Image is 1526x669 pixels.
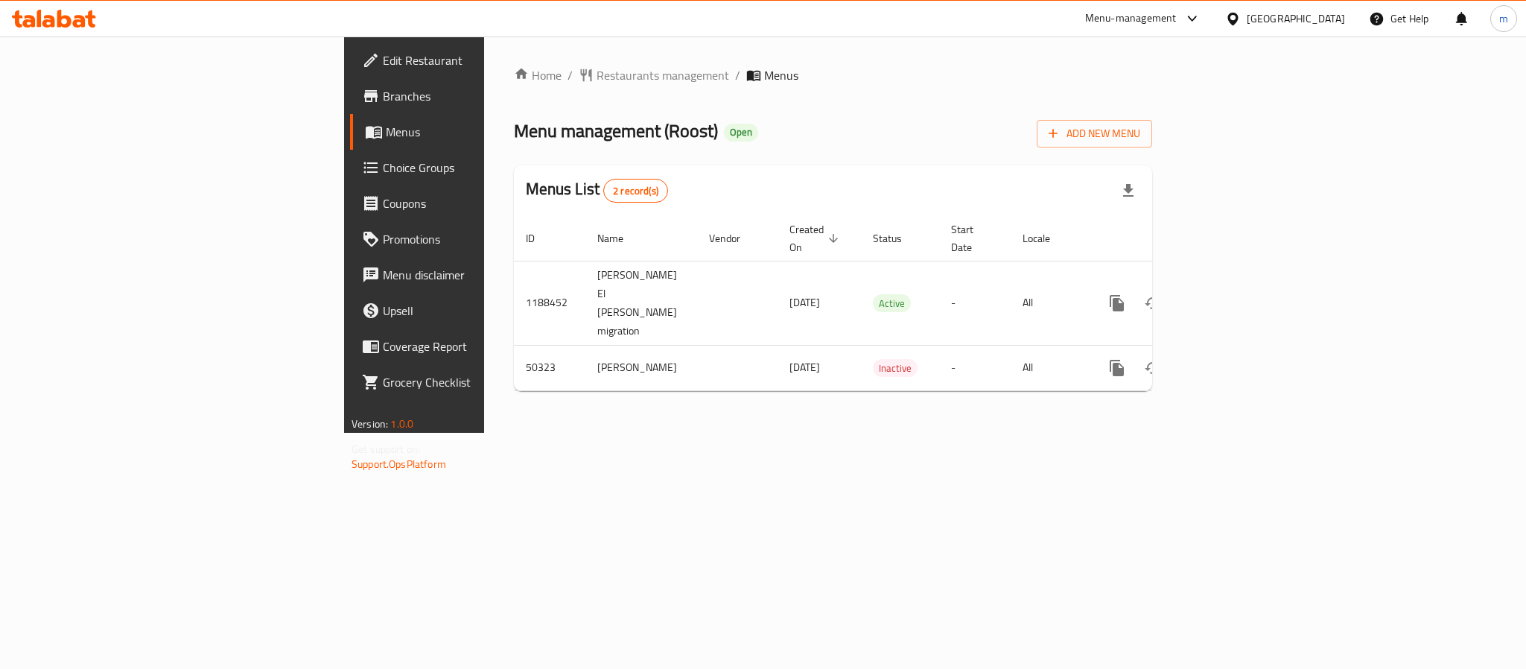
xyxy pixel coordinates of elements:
div: Active [873,294,911,312]
span: Locale [1023,229,1069,247]
div: [GEOGRAPHIC_DATA] [1247,10,1345,27]
span: Name [597,229,643,247]
a: Restaurants management [579,66,729,84]
div: Export file [1110,173,1146,209]
div: Open [724,124,758,142]
a: Coverage Report [350,329,599,364]
span: Status [873,229,921,247]
span: ID [526,229,554,247]
span: Branches [383,87,587,105]
span: Add New Menu [1049,124,1140,143]
a: Choice Groups [350,150,599,186]
li: / [735,66,740,84]
div: Inactive [873,359,918,377]
a: Menus [350,114,599,150]
button: more [1099,285,1135,321]
td: [PERSON_NAME] [585,345,697,390]
a: Branches [350,78,599,114]
div: Total records count [603,179,668,203]
td: All [1011,261,1087,345]
table: enhanced table [514,216,1254,391]
nav: breadcrumb [514,66,1152,84]
a: Upsell [350,293,599,329]
span: Restaurants management [597,66,729,84]
button: Change Status [1135,350,1171,386]
td: All [1011,345,1087,390]
span: Created On [789,221,843,256]
span: Open [724,126,758,139]
span: Active [873,295,911,312]
span: Menu disclaimer [383,266,587,284]
div: Menu-management [1085,10,1177,28]
a: Menu disclaimer [350,257,599,293]
span: Vendor [709,229,760,247]
span: Version: [352,414,388,434]
span: Choice Groups [383,159,587,177]
span: Menus [764,66,798,84]
td: [PERSON_NAME] El [PERSON_NAME] migration [585,261,697,345]
button: more [1099,350,1135,386]
button: Add New Menu [1037,120,1152,148]
span: 1.0.0 [390,414,413,434]
span: Promotions [383,230,587,248]
button: Change Status [1135,285,1171,321]
span: Coverage Report [383,337,587,355]
span: Inactive [873,360,918,377]
span: Coupons [383,194,587,212]
td: - [939,345,1011,390]
a: Edit Restaurant [350,42,599,78]
a: Coupons [350,186,599,221]
h2: Menus List [526,178,668,203]
span: Menu management ( Roost ) [514,114,718,148]
span: [DATE] [789,358,820,377]
span: Upsell [383,302,587,320]
span: Get support on: [352,440,420,459]
span: Grocery Checklist [383,373,587,391]
span: Start Date [951,221,993,256]
span: [DATE] [789,293,820,312]
a: Support.OpsPlatform [352,454,446,474]
th: Actions [1087,216,1254,261]
span: 2 record(s) [604,184,667,198]
a: Grocery Checklist [350,364,599,400]
span: Edit Restaurant [383,51,587,69]
span: m [1499,10,1508,27]
a: Promotions [350,221,599,257]
span: Menus [386,123,587,141]
td: - [939,261,1011,345]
